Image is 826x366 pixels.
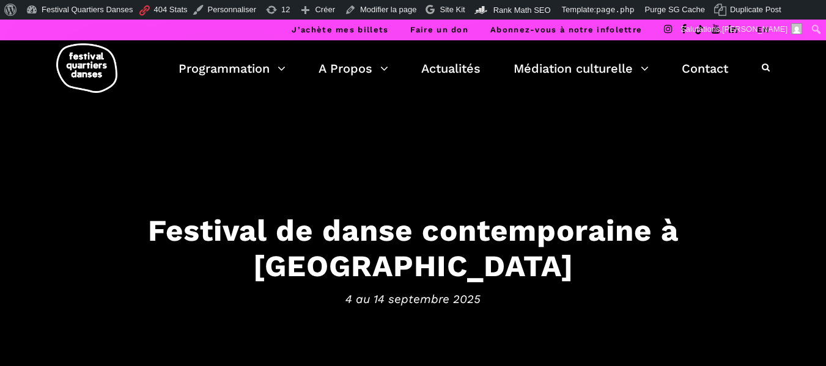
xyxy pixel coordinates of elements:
[410,25,468,34] a: Faire un don
[493,5,551,15] span: Rank Math SEO
[440,5,465,14] span: Site Kit
[596,5,635,14] span: page.php
[34,290,792,309] span: 4 au 14 septembre 2025
[421,58,481,79] a: Actualités
[56,43,117,93] img: logo-fqd-med
[34,212,792,284] h3: Festival de danse contemporaine à [GEOGRAPHIC_DATA]
[722,24,787,34] span: [PERSON_NAME]
[490,25,642,34] a: Abonnez-vous à notre infolettre
[319,58,388,79] a: A Propos
[676,20,807,39] a: Salutations,
[179,58,286,79] a: Programmation
[514,58,649,79] a: Médiation culturelle
[292,25,388,34] a: J’achète mes billets
[682,58,728,79] a: Contact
